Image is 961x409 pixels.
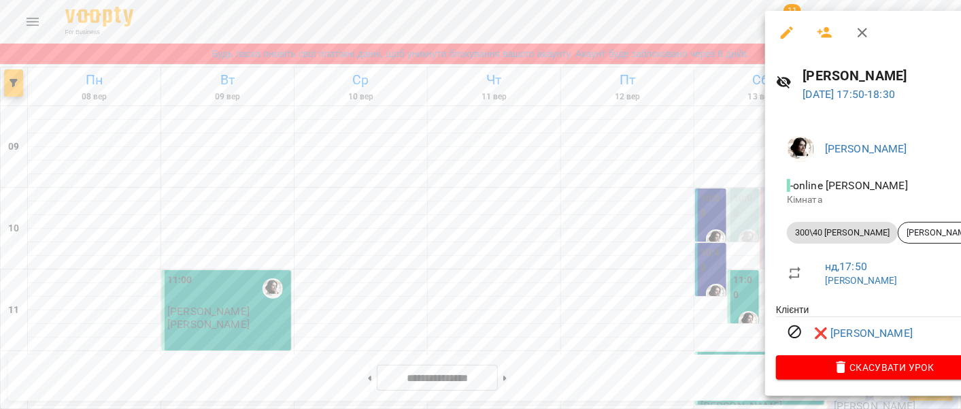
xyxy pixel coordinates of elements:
[825,142,907,155] a: [PERSON_NAME]
[787,135,814,163] img: e7c1a1403b8f34425dc1a602655f0c4c.png
[787,324,803,340] svg: Візит скасовано
[803,88,896,101] a: [DATE] 17:50-18:30
[787,179,911,192] span: - online [PERSON_NAME]
[825,275,898,286] a: [PERSON_NAME]
[787,227,898,239] span: 300\40 [PERSON_NAME]
[814,325,913,342] a: ❌ [PERSON_NAME]
[825,260,867,273] a: нд , 17:50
